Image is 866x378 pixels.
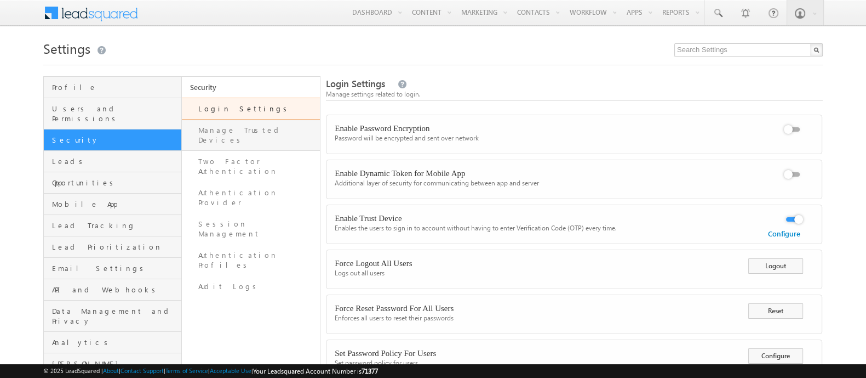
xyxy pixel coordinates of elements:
span: Settings [43,40,90,57]
a: Contact Support [121,367,164,374]
a: Authentication Profiles [182,245,320,276]
span: Mobile App [52,199,179,209]
span: 71377 [362,367,378,375]
span: Opportunities [52,178,179,188]
a: Opportunities [44,172,181,194]
div: Enable Password Encryption [335,123,745,133]
button: Reset [748,303,803,319]
a: Authentication Provider [182,182,320,213]
a: Profile [44,77,181,98]
a: Terms of Service [165,367,208,374]
div: Manage settings related to login. [326,89,823,99]
span: Your Leadsquared Account Number is [253,367,378,375]
div: Force Logout All Users [335,258,745,268]
a: Audit Logs [182,276,320,297]
span: Security [52,135,179,145]
a: API and Webhooks [44,279,181,301]
input: Search Settings [674,43,823,57]
div: Enforces all users to reset their passwords [335,313,745,323]
a: Data Management and Privacy [44,301,181,332]
div: Enable Trust Device [335,213,745,223]
div: Enable Dynamic Token for Mobile App [335,168,745,178]
span: Users and Permissions [52,104,179,123]
span: Leads [52,156,179,166]
a: About [103,367,119,374]
a: Session Management [182,213,320,245]
span: © 2025 LeadSquared | | | | | [43,366,378,376]
div: Logs out all users [335,268,745,278]
span: Data Management and Privacy [52,306,179,326]
a: Security [182,77,320,98]
span: Profile [52,82,179,92]
a: Login Settings [182,98,320,120]
div: Additional layer of security for communicating between app and server [335,178,745,188]
a: Security [44,129,181,151]
span: Analytics [52,337,179,347]
span: Email Settings [52,263,179,273]
span: Login Settings [326,77,385,90]
span: Lead Prioritization [52,242,179,252]
div: Enables the users to sign in to account without having to enter Verification Code (OTP) every time. [335,223,745,233]
div: Password will be encrypted and sent over network [335,133,745,143]
span: Lead Tracking [52,221,179,230]
button: Logout [748,258,803,274]
span: API and Webhooks [52,285,179,295]
a: Configure [768,229,800,238]
div: Set Password Policy For Users [335,348,745,358]
div: Set password policy for users [335,358,745,368]
a: Email Settings [44,258,181,279]
a: Two Factor Authentication [182,151,320,182]
a: Users and Permissions [44,98,181,129]
a: Lead Tracking [44,215,181,236]
a: Mobile App [44,194,181,215]
a: Lead Prioritization [44,236,181,258]
a: [PERSON_NAME] [44,353,181,375]
button: Configure [748,348,803,364]
a: Leads [44,151,181,172]
span: [PERSON_NAME] [52,359,179,369]
div: Force Reset Password For All Users [335,303,745,313]
a: Analytics [44,332,181,353]
a: Manage Trusted Devices [182,120,320,151]
a: Acceptable Use [210,367,251,374]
